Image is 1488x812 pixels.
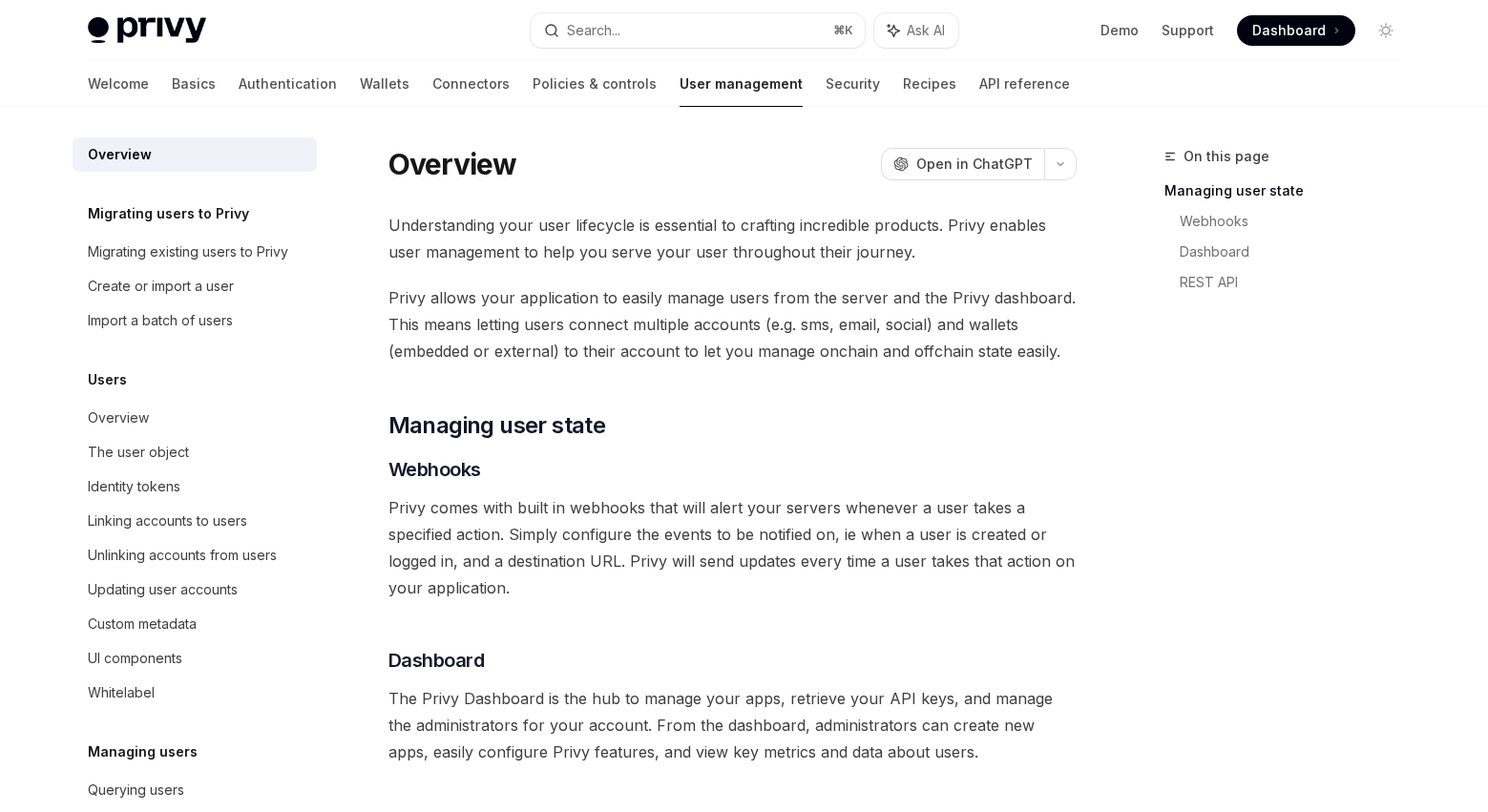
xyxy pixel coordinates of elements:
[1371,15,1401,46] button: Toggle dark mode
[88,740,198,763] h5: Managing users
[1237,15,1355,46] a: Dashboard
[73,504,317,538] a: Linking accounts to users
[388,456,481,483] span: Webhooks
[432,61,510,107] a: Connectors
[73,773,317,807] a: Querying users
[88,406,149,429] div: Overview
[1100,21,1139,40] a: Demo
[73,303,317,338] a: Import a batch of users
[388,494,1077,601] span: Privy comes with built in webhooks that will alert your servers whenever a user takes a specified...
[88,202,249,225] h5: Migrating users to Privy
[88,240,288,263] div: Migrating existing users to Privy
[388,647,485,674] span: Dashboard
[1252,21,1326,40] span: Dashboard
[73,235,317,269] a: Migrating existing users to Privy
[88,544,277,567] div: Unlinking accounts from users
[73,676,317,710] a: Whitelabel
[1180,267,1416,298] a: REST API
[1162,21,1214,40] a: Support
[73,401,317,435] a: Overview
[388,212,1077,265] span: Understanding your user lifecycle is essential to crafting incredible products. Privy enables use...
[73,269,317,303] a: Create or import a user
[1164,176,1416,206] a: Managing user state
[833,23,853,38] span: ⌘ K
[73,137,317,172] a: Overview
[73,641,317,676] a: UI components
[916,155,1033,174] span: Open in ChatGPT
[88,779,184,802] div: Querying users
[388,147,517,181] h1: Overview
[1184,145,1269,168] span: On this page
[73,607,317,641] a: Custom metadata
[73,435,317,469] a: The user object
[88,309,233,332] div: Import a batch of users
[88,475,180,498] div: Identity tokens
[73,573,317,607] a: Updating user accounts
[172,61,216,107] a: Basics
[907,21,945,40] span: Ask AI
[680,61,803,107] a: User management
[239,61,337,107] a: Authentication
[533,61,657,107] a: Policies & controls
[826,61,880,107] a: Security
[88,143,152,166] div: Overview
[88,681,155,704] div: Whitelabel
[388,685,1077,765] span: The Privy Dashboard is the hub to manage your apps, retrieve your API keys, and manage the admini...
[73,538,317,573] a: Unlinking accounts from users
[88,613,197,635] div: Custom metadata
[88,61,149,107] a: Welcome
[1180,206,1416,237] a: Webhooks
[360,61,409,107] a: Wallets
[88,578,238,601] div: Updating user accounts
[88,17,206,44] img: light logo
[73,469,317,504] a: Identity tokens
[531,13,865,48] button: Search...⌘K
[903,61,956,107] a: Recipes
[88,647,182,670] div: UI components
[88,441,189,464] div: The user object
[1180,237,1416,267] a: Dashboard
[979,61,1070,107] a: API reference
[567,19,620,42] div: Search...
[388,284,1077,364] span: Privy allows your application to easily manage users from the server and the Privy dashboard. Thi...
[88,275,234,298] div: Create or import a user
[88,510,247,532] div: Linking accounts to users
[874,13,958,48] button: Ask AI
[88,368,127,391] h5: Users
[388,410,606,441] span: Managing user state
[881,148,1044,180] button: Open in ChatGPT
